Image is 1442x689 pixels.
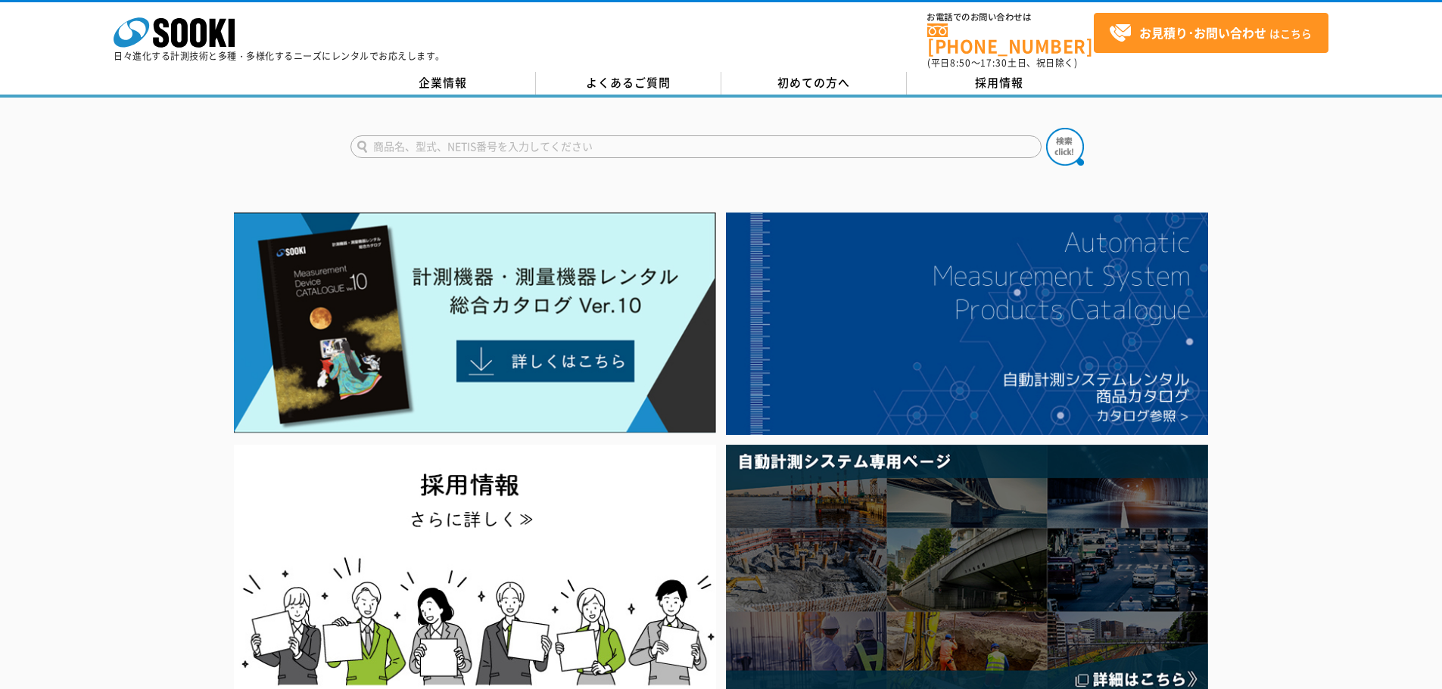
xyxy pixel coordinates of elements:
[777,74,850,91] span: 初めての方へ
[927,13,1094,22] span: お電話でのお問い合わせは
[350,135,1042,158] input: 商品名、型式、NETIS番号を入力してください
[1139,23,1266,42] strong: お見積り･お問い合わせ
[980,56,1008,70] span: 17:30
[721,72,907,95] a: 初めての方へ
[927,23,1094,54] a: [PHONE_NUMBER]
[1094,13,1328,53] a: お見積り･お問い合わせはこちら
[726,213,1208,435] img: 自動計測システムカタログ
[1046,128,1084,166] img: btn_search.png
[114,51,445,61] p: 日々進化する計測技術と多種・多様化するニーズにレンタルでお応えします。
[927,56,1077,70] span: (平日 ～ 土日、祝日除く)
[536,72,721,95] a: よくあるご質問
[1109,22,1312,45] span: はこちら
[234,213,716,433] img: Catalog Ver10
[907,72,1092,95] a: 採用情報
[350,72,536,95] a: 企業情報
[950,56,971,70] span: 8:50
